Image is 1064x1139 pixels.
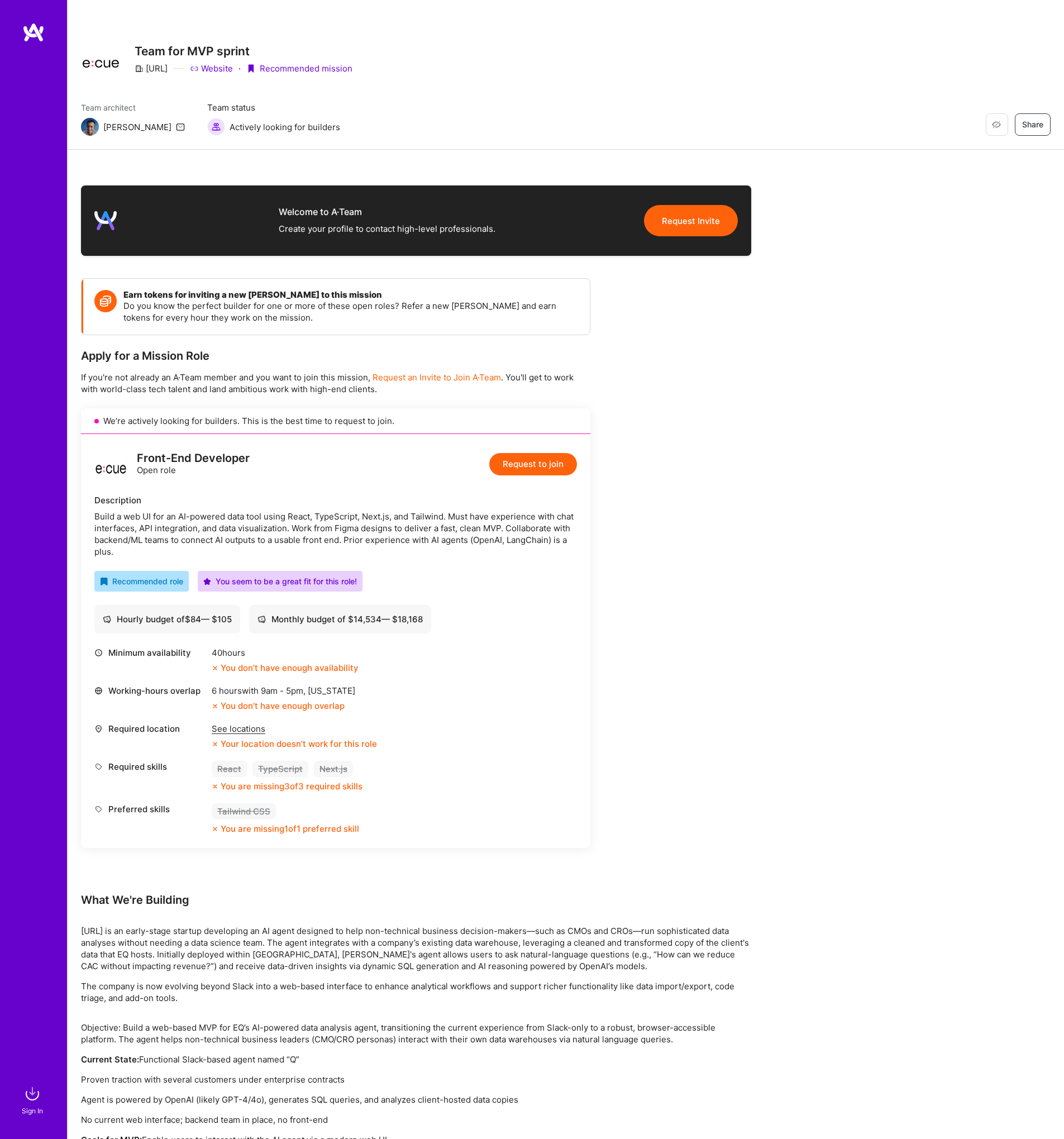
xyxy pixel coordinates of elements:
[94,290,117,312] img: Token icon
[212,647,359,659] div: 40 hours
[94,209,117,232] img: logo
[81,102,185,113] span: Team architect
[207,118,225,136] img: Actively looking for builders
[221,780,362,792] div: You are missing 3 of 3 required skills
[135,63,168,74] div: [URL]
[94,725,103,733] i: icon Location
[212,700,345,712] div: You don’t have enough overlap
[257,615,266,623] i: icon Cash
[94,649,103,657] i: icon Clock
[123,300,579,323] p: Do you know the perfect builder for one or more of these open roles? Refer a new [PERSON_NAME] an...
[103,615,111,623] i: icon Cash
[212,783,218,790] i: icon CloseOrange
[246,63,352,74] div: Recommended mission
[212,723,377,735] div: See locations
[81,408,590,434] div: We’re actively looking for builders. This is the best time to request to join.
[94,447,128,481] img: logo
[190,63,233,74] a: Website
[103,613,232,625] div: Hourly budget of $ 84 — $ 105
[207,102,340,113] span: Team status
[94,803,206,815] div: Preferred skills
[94,647,206,659] div: Minimum availability
[22,22,45,42] img: logo
[212,803,276,819] div: Tailwind CSS
[212,741,218,747] i: icon CloseOrange
[94,723,206,735] div: Required location
[279,206,495,218] div: Welcome to A·Team
[94,762,103,771] i: icon Tag
[176,122,185,131] i: icon Mail
[81,1022,751,1045] p: Objective: Build a web-based MVP for EQ’s AI-powered data analysis agent, transitioning the curre...
[22,1105,43,1117] div: Sign In
[81,1074,751,1085] p: Proven traction with several customers under enterprise contracts
[135,64,144,73] i: icon CompanyGray
[221,823,359,835] div: You are missing 1 of 1 preferred skill
[212,685,355,697] div: 6 hours with [US_STATE]
[238,63,241,74] div: ·
[94,687,103,695] i: icon World
[81,1054,139,1065] strong: Current State:
[644,205,738,236] button: Request Invite
[212,738,377,750] div: Your location doesn’t work for this role
[1022,119,1043,130] span: Share
[81,44,121,74] img: Company Logo
[203,575,357,587] div: You seem to be a great fit for this role!
[212,761,247,777] div: React
[212,662,359,674] div: You don’t have enough availability
[94,761,206,773] div: Required skills
[81,371,590,395] p: If you're not already an A·Team member and you want to join this mission, . You'll get to work wi...
[314,761,353,777] div: Next.js
[81,925,751,972] p: [URL] is an early-stage startup developing an AI agent designed to help non-technical business de...
[103,121,171,133] div: [PERSON_NAME]
[203,578,211,585] i: icon PurpleStar
[81,349,590,363] div: Apply for a Mission Role
[81,893,751,907] div: What We're Building
[246,64,255,73] i: icon PurpleRibbon
[100,578,108,585] i: icon RecommendedBadge
[230,121,340,133] span: Actively looking for builders
[81,1054,751,1065] p: Functional Slack-based agent named “Q”
[212,826,218,832] i: icon CloseOrange
[259,685,308,696] span: 9am - 5pm ,
[123,290,579,300] h4: Earn tokens for inviting a new [PERSON_NAME] to this mission
[94,511,577,557] div: Build a web UI for an AI-powered data tool using React, TypeScript, Next.js, and Tailwind. Must h...
[21,1083,44,1105] img: sign in
[81,1094,751,1105] p: Agent is powered by OpenAI (likely GPT-4/4o), generates SQL queries, and analyzes client-hosted d...
[212,665,218,671] i: icon CloseOrange
[94,494,577,506] div: Description
[81,980,751,1004] p: The company is now evolving beyond Slack into a web-based interface to enhance analytical workflo...
[1015,113,1051,136] button: Share
[100,575,183,587] div: Recommended role
[23,1083,44,1117] a: sign inSign In
[373,372,501,383] span: Request an Invite to Join A·Team
[94,685,206,697] div: Working-hours overlap
[94,805,103,813] i: icon Tag
[489,453,577,475] button: Request to join
[992,120,1001,129] i: icon EyeClosed
[81,118,99,136] img: Team Architect
[137,452,250,476] div: Open role
[257,613,423,625] div: Monthly budget of $ 14,534 — $ 18,168
[212,703,218,709] i: icon CloseOrange
[81,1114,751,1126] p: No current web interface; backend team in place, no front-end
[135,44,352,58] h3: Team for MVP sprint
[137,452,250,464] div: Front-End Developer
[279,222,495,236] div: Create your profile to contact high-level professionals.
[252,761,308,777] div: TypeScript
